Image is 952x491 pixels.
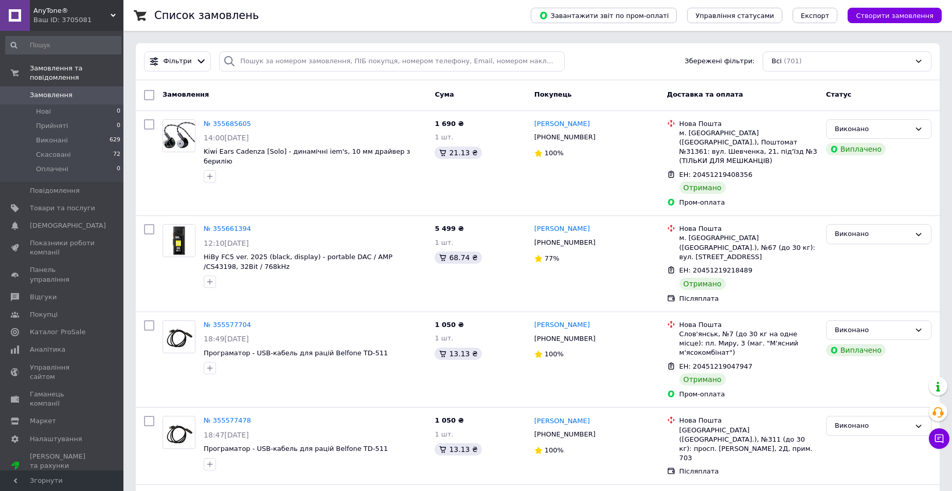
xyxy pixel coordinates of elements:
[204,253,392,270] a: HiBy FC5 ver. 2025 (black, display) - portable DAC / AMP /CS43198, 32Bit / 768kHz
[679,416,818,425] div: Нова Пошта
[679,294,818,303] div: Післяплата
[929,428,949,449] button: Чат з покупцем
[435,416,463,424] span: 1 050 ₴
[30,328,85,337] span: Каталог ProSale
[667,90,743,98] span: Доставка та оплата
[856,12,933,20] span: Створити замовлення
[204,120,251,128] a: № 355685605
[30,90,73,100] span: Замовлення
[36,165,68,174] span: Оплачені
[5,36,121,54] input: Пошук
[33,15,123,25] div: Ваш ID: 3705081
[36,107,51,116] span: Нові
[435,147,481,159] div: 21.13 ₴
[679,129,818,166] div: м. [GEOGRAPHIC_DATA] ([GEOGRAPHIC_DATA].), Поштомат №31361: вул. Шевченка, 21, під'їзд №3 (ТІЛЬКИ...
[679,373,726,386] div: Отримано
[835,325,910,336] div: Виконано
[534,90,572,98] span: Покупець
[545,350,564,358] span: 100%
[30,64,123,82] span: Замовлення та повідомлення
[679,171,752,178] span: ЕН: 20451219408356
[435,443,481,456] div: 13.13 ₴
[679,330,818,358] div: Слов'янськ, №7 (до 30 кг на одне місце): пл. Миру, 3 (маг. "М'ясний м'ясокомбінат")
[679,198,818,207] div: Пром-оплата
[534,335,596,342] span: [PHONE_NUMBER]
[826,143,886,155] div: Виплачено
[163,225,195,257] img: Фото товару
[848,8,942,23] button: Створити замовлення
[679,266,752,274] span: ЕН: 20451219218489
[30,265,95,284] span: Панель управління
[826,344,886,356] div: Виплачено
[826,90,852,98] span: Статус
[435,120,463,128] span: 1 690 ₴
[837,11,942,19] a: Створити замовлення
[163,122,195,149] img: Фото товару
[33,6,111,15] span: AnyTone®
[30,363,95,381] span: Управління сайтом
[545,149,564,157] span: 100%
[435,90,454,98] span: Cума
[30,310,58,319] span: Покупці
[117,121,120,131] span: 0
[204,134,249,142] span: 14:00[DATE]
[771,57,782,66] span: Всі
[30,204,95,213] span: Товари та послуги
[163,320,195,353] a: Фото товару
[534,416,590,426] a: [PERSON_NAME]
[30,434,82,444] span: Налаштування
[110,136,120,145] span: 629
[687,8,782,23] button: Управління статусами
[204,445,388,452] a: Програматор - USB-кабель для рацій Belfone TD-511
[204,431,249,439] span: 18:47[DATE]
[679,224,818,233] div: Нова Пошта
[30,416,56,426] span: Маркет
[685,57,755,66] span: Збережені фільтри:
[163,324,195,349] img: Фото товару
[163,119,195,152] a: Фото товару
[219,51,565,71] input: Пошук за номером замовлення, ПІБ покупця, номером телефону, Email, номером накладної
[435,334,453,342] span: 1 шт.
[679,390,818,399] div: Пром-оплата
[545,254,560,262] span: 77%
[534,224,590,234] a: [PERSON_NAME]
[695,12,774,20] span: Управління статусами
[204,239,249,247] span: 12:10[DATE]
[793,8,838,23] button: Експорт
[163,421,195,445] img: Фото товару
[30,239,95,257] span: Показники роботи компанії
[435,239,453,246] span: 1 шт.
[117,107,120,116] span: 0
[163,224,195,257] a: Фото товару
[679,467,818,476] div: Післяплата
[36,136,68,145] span: Виконані
[30,186,80,195] span: Повідомлення
[204,148,410,165] a: Kiwi Ears Cadenza [Solo] - динамічні iem's, 10 мм драйвер з берилію
[435,430,453,438] span: 1 шт.
[534,430,596,438] span: [PHONE_NUMBER]
[117,165,120,174] span: 0
[679,426,818,463] div: [GEOGRAPHIC_DATA] ([GEOGRAPHIC_DATA].), №311 (до 30 кг): просп. [PERSON_NAME], 2Д, прим. 703
[835,229,910,240] div: Виконано
[154,9,259,22] h1: Список замовлень
[204,335,249,343] span: 18:49[DATE]
[30,345,65,354] span: Аналітика
[679,119,818,129] div: Нова Пошта
[435,225,463,232] span: 5 499 ₴
[163,416,195,449] a: Фото товару
[30,452,95,480] span: [PERSON_NAME] та рахунки
[539,11,669,20] span: Завантажити звіт по пром-оплаті
[679,362,752,370] span: ЕН: 20451219047947
[30,221,106,230] span: [DEMOGRAPHIC_DATA]
[204,416,251,424] a: № 355577478
[435,321,463,329] span: 1 050 ₴
[534,119,590,129] a: [PERSON_NAME]
[545,446,564,454] span: 100%
[204,349,388,357] a: Програматор - USB-кабель для рацій Belfone TD-511
[36,121,68,131] span: Прийняті
[164,57,192,66] span: Фільтри
[534,320,590,330] a: [PERSON_NAME]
